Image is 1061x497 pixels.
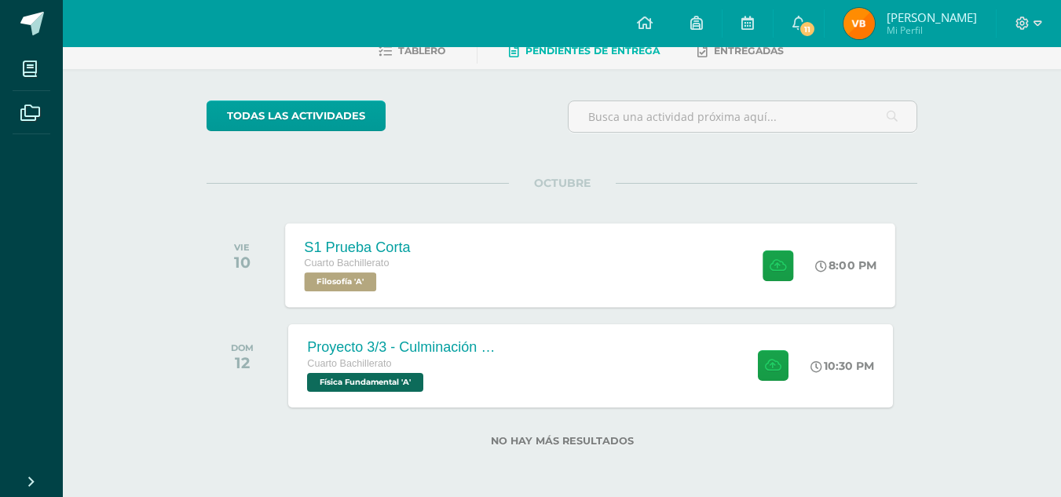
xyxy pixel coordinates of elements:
[234,253,251,272] div: 10
[231,342,254,353] div: DOM
[810,359,874,373] div: 10:30 PM
[398,45,445,57] span: Tablero
[509,38,660,64] a: Pendientes de entrega
[843,8,875,39] img: fd75f864c6a6b0fef5bd7603cd2ef97d.png
[305,258,390,269] span: Cuarto Bachillerato
[231,353,254,372] div: 12
[207,100,386,131] a: todas las Actividades
[697,38,784,64] a: Entregadas
[509,176,616,190] span: OCTUBRE
[307,339,496,356] div: Proyecto 3/3 - Culminación y Presentación
[307,373,423,392] span: Física Fundamental 'A'
[569,101,916,132] input: Busca una actividad próxima aquí...
[305,272,377,291] span: Filosofía 'A'
[816,258,877,272] div: 8:00 PM
[887,9,977,25] span: [PERSON_NAME]
[799,20,816,38] span: 11
[207,435,917,447] label: No hay más resultados
[525,45,660,57] span: Pendientes de entrega
[307,358,391,369] span: Cuarto Bachillerato
[887,24,977,37] span: Mi Perfil
[714,45,784,57] span: Entregadas
[234,242,251,253] div: VIE
[379,38,445,64] a: Tablero
[305,239,411,255] div: S1 Prueba Corta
